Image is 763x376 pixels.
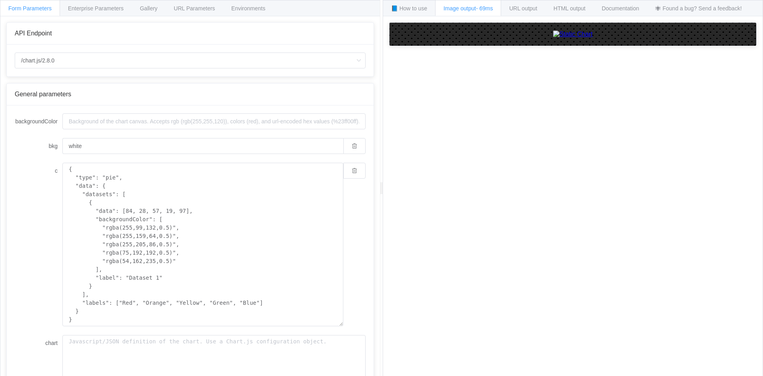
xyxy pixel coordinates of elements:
[15,163,62,179] label: c
[15,335,62,351] label: chart
[554,5,585,12] span: HTML output
[15,53,366,68] input: Select
[15,91,71,97] span: General parameters
[174,5,215,12] span: URL Parameters
[62,138,343,154] input: Background of the chart canvas. Accepts rgb (rgb(255,255,120)), colors (red), and url-encoded hex...
[391,5,427,12] span: 📘 How to use
[509,5,537,12] span: URL output
[397,31,748,38] a: Static Chart
[15,113,62,129] label: backgroundColor
[8,5,52,12] span: Form Parameters
[140,5,157,12] span: Gallery
[476,5,493,12] span: - 69ms
[443,5,493,12] span: Image output
[62,113,366,129] input: Background of the chart canvas. Accepts rgb (rgb(255,255,120)), colors (red), and url-encoded hex...
[602,5,639,12] span: Documentation
[15,138,62,154] label: bkg
[68,5,124,12] span: Enterprise Parameters
[553,31,593,38] img: Static Chart
[655,5,742,12] span: 🕷 Found a bug? Send a feedback!
[231,5,265,12] span: Environments
[15,30,52,37] span: API Endpoint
